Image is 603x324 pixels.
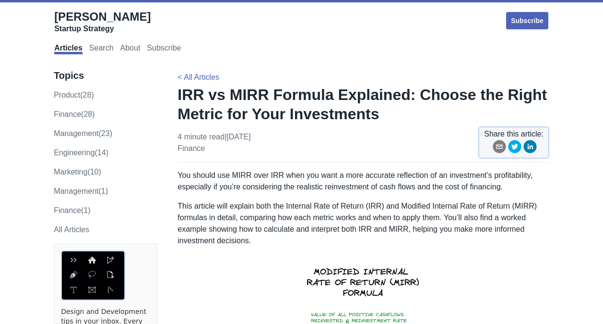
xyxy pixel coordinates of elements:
a: finance [177,144,205,152]
a: finance(28) [54,110,95,118]
a: Search [89,44,114,54]
a: engineering(14) [54,149,108,157]
button: email [493,140,506,157]
div: Startup Strategy [54,24,151,34]
a: Articles [54,44,83,54]
a: All Articles [54,225,89,234]
span: [PERSON_NAME] [54,10,151,23]
a: About [120,44,141,54]
h3: Topics [54,70,157,82]
span: Share this article: [484,128,544,140]
p: You should use MIRR over IRR when you want a more accurate reflection of an investment’s profitab... [177,170,549,193]
button: twitter [508,140,521,157]
img: ads via Carbon [61,250,125,300]
a: product(28) [54,91,94,99]
a: marketing(10) [54,168,101,176]
a: Subscribe [505,11,549,30]
h1: IRR vs MIRR Formula Explained: Choose the Right Metric for Your Investments [177,85,549,124]
p: This article will explain both the Internal Rate of Return (IRR) and Modified Internal Rate of Re... [177,200,549,247]
a: < All Articles [177,73,219,81]
button: linkedin [523,140,537,157]
a: Finance(1) [54,206,90,214]
p: 4 minute read | [DATE] [177,131,250,154]
a: [PERSON_NAME]Startup Strategy [54,10,151,34]
a: Management(1) [54,187,108,195]
a: management(23) [54,129,112,137]
a: Subscribe [147,44,181,54]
